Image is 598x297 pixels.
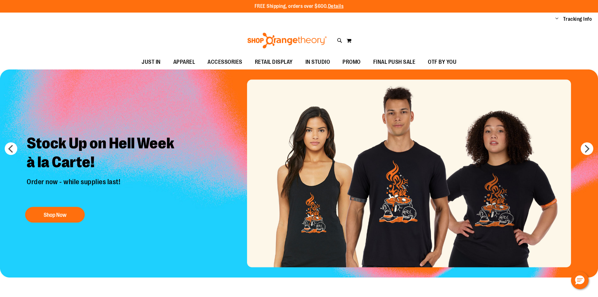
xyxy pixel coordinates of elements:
[563,16,592,23] a: Tracking Info
[22,129,186,178] h2: Stock Up on Hell Week à la Carte!
[571,272,589,289] button: Hello, have a question? Let’s chat.
[555,16,558,22] button: Account menu
[581,142,593,155] button: next
[249,55,299,69] a: RETAIL DISPLAY
[246,33,328,48] img: Shop Orangetheory
[422,55,463,69] a: OTF BY YOU
[305,55,330,69] span: IN STUDIO
[22,129,186,225] a: Stock Up on Hell Week à la Carte! Order now - while supplies last! Shop Now
[207,55,242,69] span: ACCESSORIES
[336,55,367,69] a: PROMO
[328,3,344,9] a: Details
[25,207,85,223] button: Shop Now
[142,55,161,69] span: JUST IN
[167,55,202,69] a: APPAREL
[373,55,416,69] span: FINAL PUSH SALE
[201,55,249,69] a: ACCESSORIES
[342,55,361,69] span: PROMO
[299,55,337,69] a: IN STUDIO
[367,55,422,69] a: FINAL PUSH SALE
[255,55,293,69] span: RETAIL DISPLAY
[135,55,167,69] a: JUST IN
[22,178,186,200] p: Order now - while supplies last!
[255,3,344,10] p: FREE Shipping, orders over $600.
[173,55,195,69] span: APPAREL
[5,142,17,155] button: prev
[428,55,456,69] span: OTF BY YOU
